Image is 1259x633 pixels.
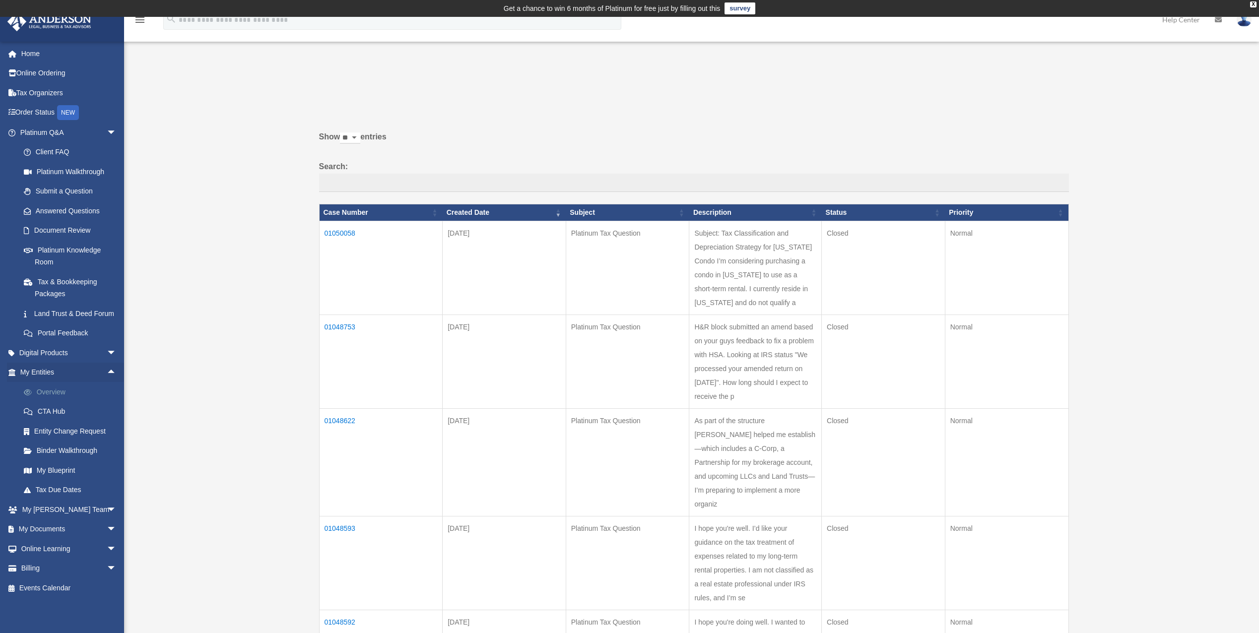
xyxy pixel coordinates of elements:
[166,13,177,24] i: search
[4,12,94,31] img: Anderson Advisors Platinum Portal
[14,304,127,323] a: Land Trust & Deed Forum
[14,142,127,162] a: Client FAQ
[945,516,1068,610] td: Normal
[14,402,132,422] a: CTA Hub
[7,578,132,598] a: Events Calendar
[134,14,146,26] i: menu
[14,323,127,343] a: Portal Feedback
[7,103,132,123] a: Order StatusNEW
[945,315,1068,409] td: Normal
[822,315,945,409] td: Closed
[14,240,127,272] a: Platinum Knowledge Room
[319,409,443,516] td: 01048622
[7,559,132,578] a: Billingarrow_drop_down
[134,17,146,26] a: menu
[443,516,566,610] td: [DATE]
[14,441,132,461] a: Binder Walkthrough
[566,204,689,221] th: Subject: activate to sort column ascending
[566,221,689,315] td: Platinum Tax Question
[443,204,566,221] th: Created Date: activate to sort column ascending
[107,519,127,540] span: arrow_drop_down
[319,315,443,409] td: 01048753
[822,409,945,516] td: Closed
[443,315,566,409] td: [DATE]
[107,500,127,520] span: arrow_drop_down
[107,363,127,383] span: arrow_drop_up
[319,516,443,610] td: 01048593
[7,343,132,363] a: Digital Productsarrow_drop_down
[1237,12,1252,27] img: User Pic
[566,516,689,610] td: Platinum Tax Question
[945,204,1068,221] th: Priority: activate to sort column ascending
[504,2,721,14] div: Get a chance to win 6 months of Platinum for free just by filling out this
[822,221,945,315] td: Closed
[107,123,127,143] span: arrow_drop_down
[14,162,127,182] a: Platinum Walkthrough
[1250,1,1257,7] div: close
[14,382,132,402] a: Overview
[319,160,1069,192] label: Search:
[319,221,443,315] td: 01050058
[689,516,822,610] td: I hope you're well. I’d like your guidance on the tax treatment of expenses related to my long-te...
[822,516,945,610] td: Closed
[945,409,1068,516] td: Normal
[7,519,132,539] a: My Documentsarrow_drop_down
[689,204,822,221] th: Description: activate to sort column ascending
[319,130,1069,154] label: Show entries
[7,83,132,103] a: Tax Organizers
[566,315,689,409] td: Platinum Tax Question
[689,221,822,315] td: Subject: Tax Classification and Depreciation Strategy for [US_STATE] Condo I’m considering purcha...
[14,272,127,304] a: Tax & Bookkeeping Packages
[689,315,822,409] td: H&R block submitted an amend based on your guys feedback to fix a problem with HSA. Looking at IR...
[7,63,132,83] a: Online Ordering
[7,44,132,63] a: Home
[14,421,132,441] a: Entity Change Request
[340,132,360,144] select: Showentries
[319,174,1069,192] input: Search:
[566,409,689,516] td: Platinum Tax Question
[443,409,566,516] td: [DATE]
[7,500,132,519] a: My [PERSON_NAME] Teamarrow_drop_down
[14,201,122,221] a: Answered Questions
[7,539,132,559] a: Online Learningarrow_drop_down
[14,460,132,480] a: My Blueprint
[319,204,443,221] th: Case Number: activate to sort column ascending
[7,363,132,382] a: My Entitiesarrow_drop_up
[822,204,945,221] th: Status: activate to sort column ascending
[14,480,132,500] a: Tax Due Dates
[107,343,127,363] span: arrow_drop_down
[443,221,566,315] td: [DATE]
[107,559,127,579] span: arrow_drop_down
[14,182,127,201] a: Submit a Question
[107,539,127,559] span: arrow_drop_down
[725,2,755,14] a: survey
[945,221,1068,315] td: Normal
[14,221,127,241] a: Document Review
[57,105,79,120] div: NEW
[689,409,822,516] td: As part of the structure [PERSON_NAME] helped me establish—which includes a C-Corp, a Partnership...
[7,123,127,142] a: Platinum Q&Aarrow_drop_down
